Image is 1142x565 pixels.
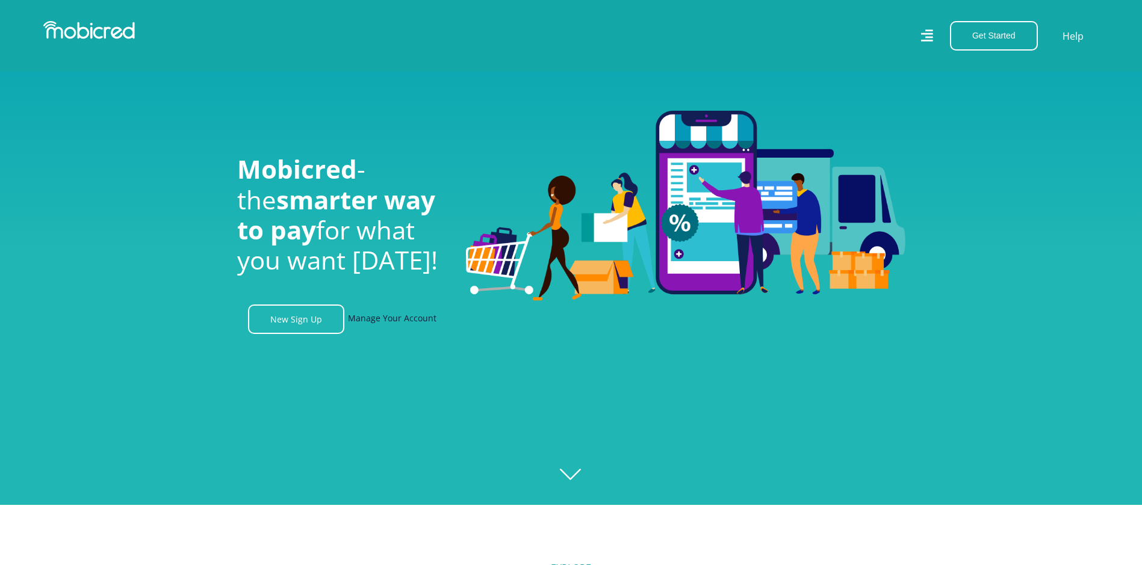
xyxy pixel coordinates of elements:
span: Mobicred [237,152,357,186]
img: Welcome to Mobicred [466,111,905,301]
a: Help [1062,28,1084,44]
h1: - the for what you want [DATE]! [237,154,448,276]
img: Mobicred [43,21,135,39]
a: Manage Your Account [348,304,436,334]
button: Get Started [950,21,1038,51]
span: smarter way to pay [237,182,435,247]
a: New Sign Up [248,304,344,334]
